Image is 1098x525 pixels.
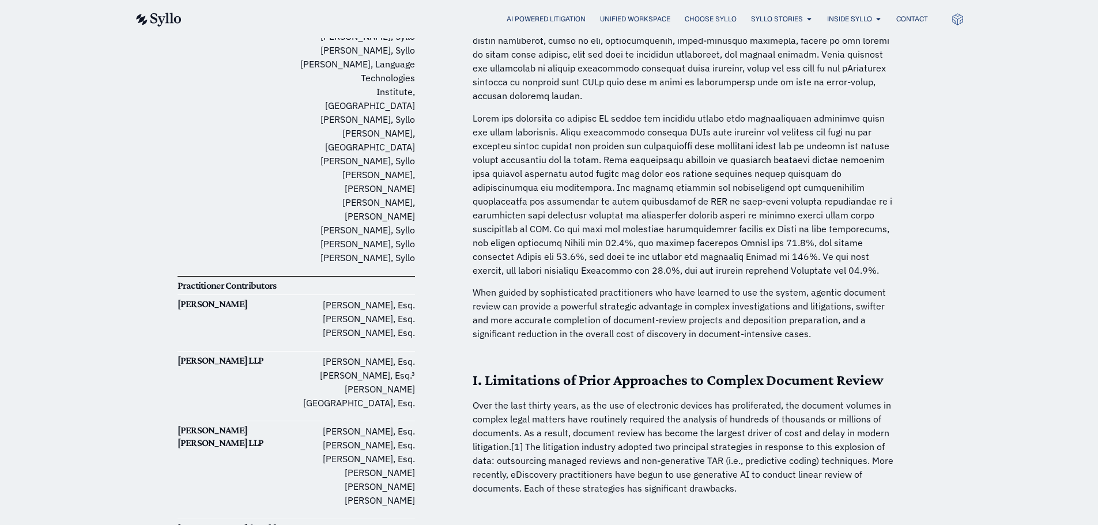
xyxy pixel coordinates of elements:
h6: Practitioner Contributors [178,280,296,292]
p: [PERSON_NAME], Esq. [PERSON_NAME], Esq. [PERSON_NAME], Esq. [PERSON_NAME] [PERSON_NAME] [PERSON_N... [296,424,415,507]
a: Inside Syllo [827,14,872,24]
div: Menu Toggle [205,14,928,25]
nav: Menu [205,14,928,25]
a: Unified Workspace [600,14,670,24]
a: AI Powered Litigation [507,14,586,24]
a: Choose Syllo [685,14,737,24]
a: Syllo Stories [751,14,803,24]
p: When guided by sophisticated practitioners who have learned to use the system, agentic document r... [473,285,899,341]
h6: [PERSON_NAME] [178,298,296,311]
p: Lorem ips dolorsita co adipisc EL seddoe tem incididu utlabo etdo magnaaliquaen adminimve quisn e... [473,111,899,277]
h6: [PERSON_NAME] LLP [178,354,296,367]
p: [PERSON_NAME], Esq. [PERSON_NAME], Esq.³ [PERSON_NAME][GEOGRAPHIC_DATA], Esq. [296,354,415,410]
p: Over the last thirty years, as the use of electronic devices has proliferated, the document volum... [473,398,899,495]
a: Contact [896,14,928,24]
img: syllo [134,13,182,27]
p: Pei-[PERSON_NAME], Syllo [PERSON_NAME], Syllo [PERSON_NAME], Syllo [PERSON_NAME], Language Techno... [296,16,415,265]
h6: [PERSON_NAME] [PERSON_NAME] LLP [178,424,296,449]
strong: I. Limitations of Prior Approaches to Complex Document Review [473,372,884,388]
p: [PERSON_NAME], Esq. [PERSON_NAME], Esq. [PERSON_NAME], Esq. [296,298,415,339]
